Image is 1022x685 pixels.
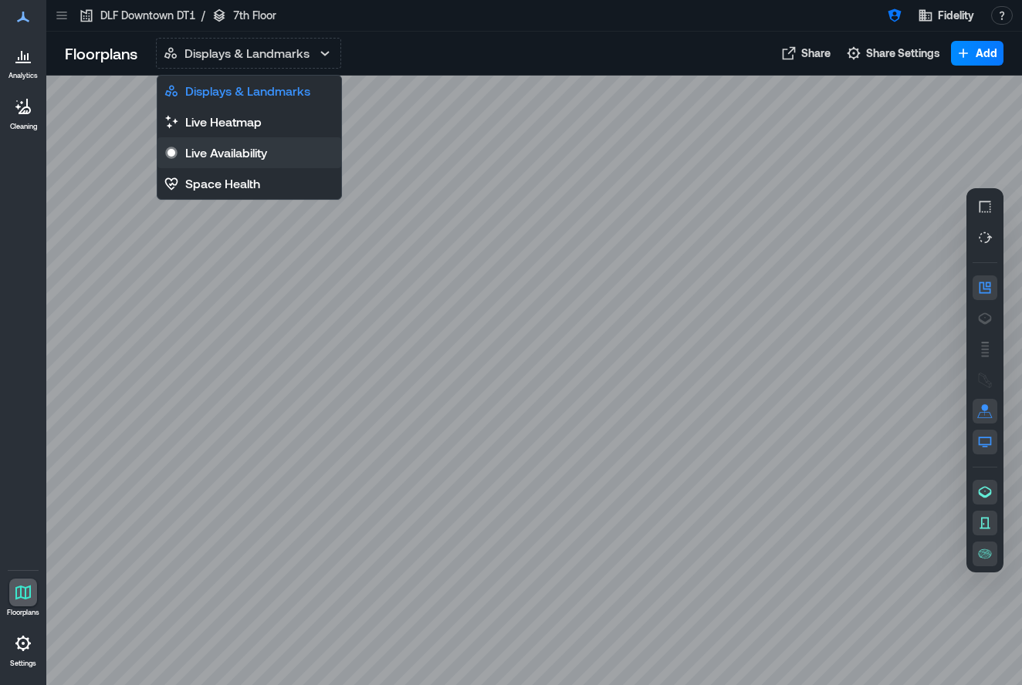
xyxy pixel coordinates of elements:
[156,38,341,69] button: Displays & Landmarks
[4,88,42,136] a: Cleaning
[10,122,37,131] p: Cleaning
[201,8,205,23] p: /
[184,44,310,62] p: Displays & Landmarks
[8,71,38,80] p: Analytics
[157,76,341,106] button: Displays & Landmarks
[100,8,195,23] p: DLF Downtown DT1
[841,41,945,66] button: Share Settings
[2,574,44,622] a: Floorplans
[801,46,831,61] span: Share
[157,106,341,137] button: Live Heatmap
[4,37,42,85] a: Analytics
[777,41,835,66] button: Share
[938,8,974,23] span: Fidelity
[5,625,42,673] a: Settings
[185,82,310,100] p: Displays & Landmarks
[157,168,341,199] button: Space Health
[157,137,341,168] button: Live Availability
[866,46,940,61] span: Share Settings
[233,8,276,23] p: 7th Floor
[913,3,979,28] button: Fidelity
[185,143,267,162] p: Live Availability
[185,174,260,193] p: Space Health
[185,113,262,131] p: Live Heatmap
[10,659,36,668] p: Settings
[7,608,39,617] p: Floorplans
[65,42,137,64] p: Floorplans
[951,41,1003,66] button: Add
